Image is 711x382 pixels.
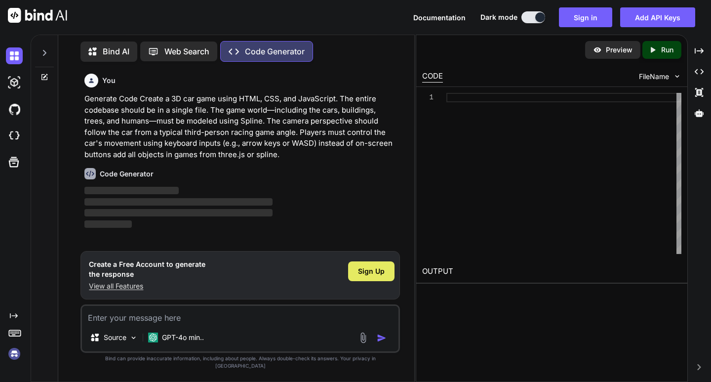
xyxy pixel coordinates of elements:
p: View all Features [89,281,205,291]
p: Bind AI [103,45,129,57]
span: ‌ [84,187,178,194]
span: ‌ [84,220,131,228]
img: cloudideIcon [6,127,23,144]
p: Code Generator [245,45,305,57]
p: Bind can provide inaccurate information, including about people. Always double-check its answers.... [80,355,399,370]
img: Bind AI [8,8,67,23]
span: FileName [639,72,669,82]
img: GPT-4o mini [148,333,158,342]
span: ‌ [84,209,273,216]
p: GPT-4o min.. [162,333,204,342]
img: signin [6,345,23,362]
p: Source [104,333,126,342]
img: darkChat [6,47,23,64]
img: githubDark [6,101,23,118]
img: attachment [357,332,369,343]
h1: Create a Free Account to generate the response [89,259,205,279]
span: Documentation [413,13,466,22]
div: 1 [422,93,434,102]
p: Generate Code Create a 3D car game using HTML, CSS, and JavaScript. The entire codebase should be... [84,93,397,160]
button: Documentation [413,12,466,23]
span: Sign Up [358,266,385,276]
p: Preview [606,45,632,55]
span: ‌ [84,198,273,206]
img: chevron down [673,72,681,81]
img: preview [593,45,602,54]
p: Web Search [164,45,209,57]
img: icon [377,333,387,343]
img: Pick Models [129,334,138,342]
h6: You [102,76,116,85]
button: Add API Keys [620,7,695,27]
img: darkAi-studio [6,74,23,91]
div: CODE [422,71,443,83]
span: Dark mode [480,12,517,22]
h2: OUTPUT [416,260,687,283]
button: Sign in [559,7,612,27]
h6: Code Generator [100,169,154,179]
p: Run [661,45,673,55]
